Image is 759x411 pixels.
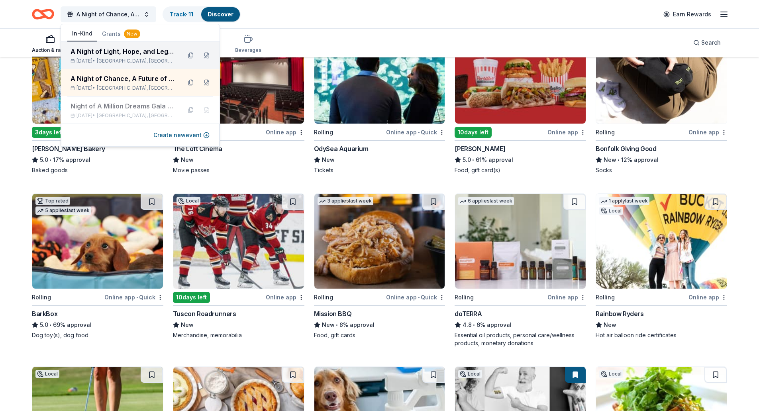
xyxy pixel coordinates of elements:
[71,101,175,111] div: Night of A Million Dreams Gala 2025
[455,293,474,302] div: Rolling
[599,370,623,378] div: Local
[173,144,222,153] div: The Loft Cinema
[32,5,54,24] a: Home
[97,27,145,41] button: Grants
[688,127,727,137] div: Online app
[314,29,445,124] img: Image for OdySea Aquarium
[181,155,194,165] span: New
[596,144,656,153] div: Bonfolk Giving Good
[49,322,51,328] span: •
[173,29,304,124] img: Image for The Loft Cinema
[596,28,727,174] a: Image for Bonfolk Giving GoodRollingOnline appBonfolk Giving GoodNew•12% approvalSocks
[71,58,175,64] div: [DATE] •
[473,322,475,328] span: •
[314,144,369,153] div: OdySea Aquarium
[455,194,586,289] img: Image for doTERRA
[71,85,175,91] div: [DATE] •
[173,166,304,174] div: Movie passes
[153,130,210,140] button: Create newevent
[266,127,304,137] div: Online app
[32,193,163,339] a: Image for BarkBoxTop rated5 applieslast weekRollingOnline app•QuickBarkBox5.0•69% approvalDog toy...
[314,331,445,339] div: Food, gift cards
[163,6,241,22] button: Track· 11Discover
[314,128,333,137] div: Rolling
[701,38,721,47] span: Search
[104,292,163,302] div: Online app Quick
[173,331,304,339] div: Merchandise, memorabilia
[314,194,445,289] img: Image for Mission BBQ
[314,166,445,174] div: Tickets
[455,193,586,347] a: Image for doTERRA6 applieslast weekRollingOnline appdoTERRA4.8•6% approvalEssential oil products,...
[35,197,70,205] div: Top rated
[455,127,492,138] div: 10 days left
[71,74,175,83] div: A Night of Chance, A Future of Change
[455,29,586,124] img: Image for Portillo's
[32,29,163,124] img: Image for Bobo's Bakery
[97,58,175,64] span: [GEOGRAPHIC_DATA], [GEOGRAPHIC_DATA]
[71,47,175,56] div: A Night of Light, Hope, and Legacy Gala 2026
[547,127,586,137] div: Online app
[458,197,514,205] div: 6 applies last week
[418,294,420,301] span: •
[35,206,91,215] div: 5 applies last week
[336,322,338,328] span: •
[659,7,716,22] a: Earn Rewards
[318,197,373,205] div: 3 applies last week
[596,331,727,339] div: Hot air balloon ride certificates
[173,194,304,289] img: Image for Tuscon Roadrunners
[596,293,615,302] div: Rolling
[32,47,68,53] div: Auction & raffle
[618,157,620,163] span: •
[314,28,445,174] a: Image for OdySea AquariumLocalRollingOnline app•QuickOdySea AquariumNewTickets
[418,129,420,136] span: •
[71,112,175,119] div: [DATE] •
[32,309,57,319] div: BarkBox
[455,144,505,153] div: [PERSON_NAME]
[688,292,727,302] div: Online app
[687,35,727,51] button: Search
[173,28,304,174] a: Image for The Loft CinemaLocal10days leftOnline appThe Loft CinemaNewMovie passes
[136,294,138,301] span: •
[458,370,482,378] div: Local
[455,309,482,319] div: doTERRA
[314,309,352,319] div: Mission BBQ
[181,320,194,330] span: New
[235,47,261,53] div: Beverages
[76,10,140,19] span: A Night of Chance, A Future of Change
[547,292,586,302] div: Online app
[314,193,445,339] a: Image for Mission BBQ3 applieslast weekRollingOnline app•QuickMission BBQNew•8% approvalFood, gif...
[596,128,615,137] div: Rolling
[596,309,643,319] div: Rainbow Ryders
[208,11,233,18] a: Discover
[322,320,335,330] span: New
[32,127,66,138] div: 3 days left
[61,6,156,22] button: A Night of Chance, A Future of Change
[40,155,48,165] span: 5.0
[170,11,193,18] a: Track· 11
[40,320,48,330] span: 5.0
[599,197,649,205] div: 1 apply last week
[455,166,586,174] div: Food, gift card(s)
[124,29,140,38] div: New
[604,320,616,330] span: New
[596,29,727,124] img: Image for Bonfolk Giving Good
[322,155,335,165] span: New
[455,331,586,347] div: Essential oil products, personal care/wellness products, monetary donations
[67,26,97,41] button: In-Kind
[596,194,727,289] img: Image for Rainbow Ryders
[32,293,51,302] div: Rolling
[32,166,163,174] div: Baked goods
[32,144,105,153] div: [PERSON_NAME] Bakery
[235,31,261,57] button: Beverages
[49,157,51,163] span: •
[97,85,175,91] span: [GEOGRAPHIC_DATA], [GEOGRAPHIC_DATA]
[32,194,163,289] img: Image for BarkBox
[455,320,586,330] div: 6% approval
[455,28,586,174] a: Image for Portillo'sTop rated4 applieslast week10days leftOnline app[PERSON_NAME]5.0•61% approval...
[596,193,727,339] a: Image for Rainbow Ryders1 applylast weekLocalRollingOnline appRainbow RydersNewHot air balloon ri...
[32,31,68,57] button: Auction & raffle
[173,309,236,319] div: Tuscon Roadrunners
[266,292,304,302] div: Online app
[173,193,304,339] a: Image for Tuscon RoadrunnersLocal10days leftOnline appTuscon RoadrunnersNewMerchandise, memorabilia
[314,320,445,330] div: 8% approval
